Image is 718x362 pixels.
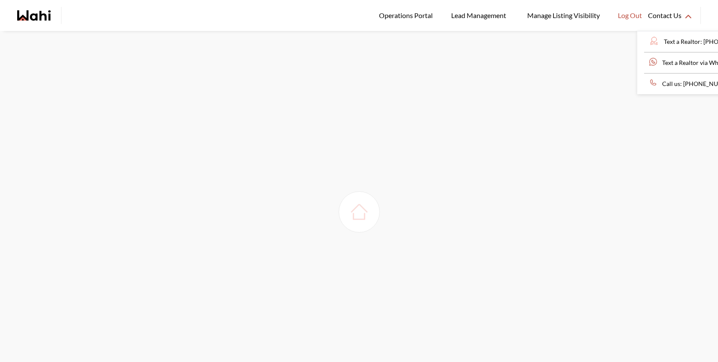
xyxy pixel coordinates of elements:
[525,10,602,21] span: Manage Listing Visibility
[347,200,371,224] img: loading house image
[451,10,509,21] span: Lead Management
[618,10,642,21] span: Log Out
[379,10,436,21] span: Operations Portal
[17,10,51,21] a: Wahi homepage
